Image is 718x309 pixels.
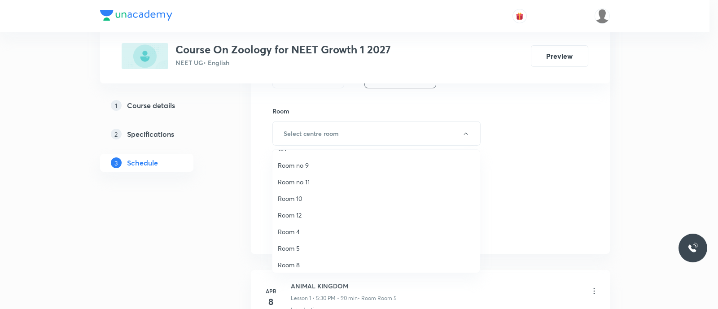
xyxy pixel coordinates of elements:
span: Room 5 [278,244,474,253]
span: Room 12 [278,210,474,220]
span: Room no 11 [278,177,474,187]
span: Room 4 [278,227,474,236]
span: Room 8 [278,260,474,270]
span: Room no 9 [278,161,474,170]
span: Room 10 [278,194,474,203]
